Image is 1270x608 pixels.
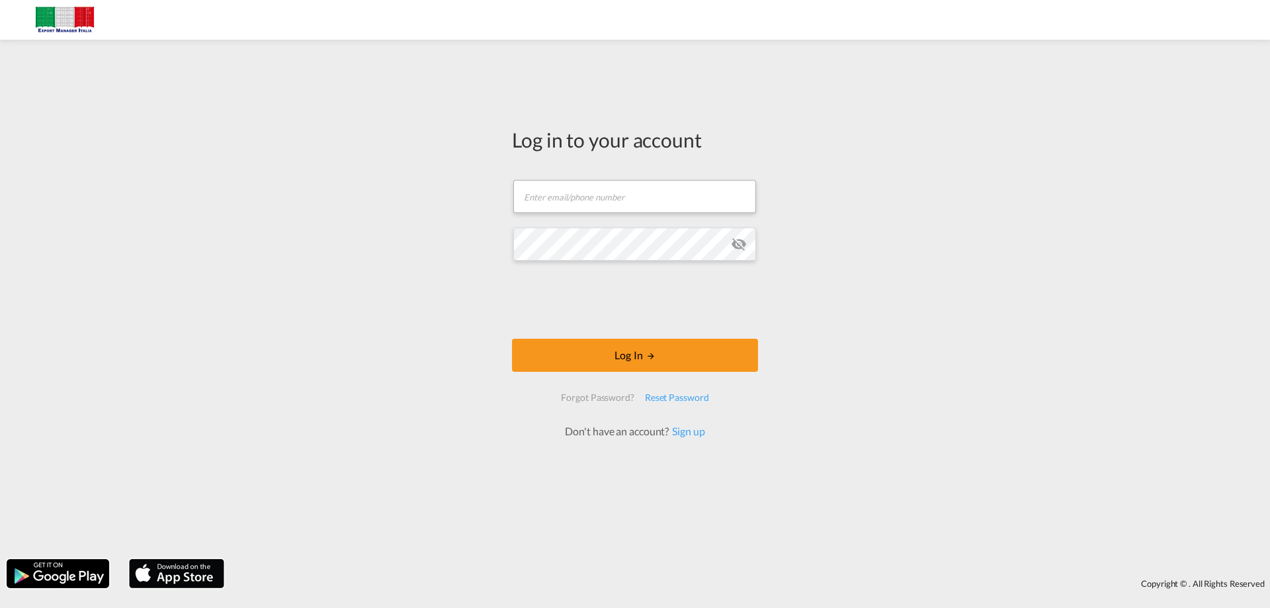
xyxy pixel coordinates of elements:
[556,386,639,410] div: Forgot Password?
[512,126,758,153] div: Log in to your account
[550,424,719,439] div: Don't have an account?
[731,236,747,252] md-icon: icon-eye-off
[231,572,1270,595] div: Copyright © . All Rights Reserved
[5,558,110,589] img: google.png
[669,425,704,437] a: Sign up
[513,180,756,213] input: Enter email/phone number
[640,386,714,410] div: Reset Password
[20,5,109,35] img: 51022700b14f11efa3148557e262d94e.jpg
[534,274,736,326] iframe: reCAPTCHA
[128,558,226,589] img: apple.png
[512,339,758,372] button: LOGIN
